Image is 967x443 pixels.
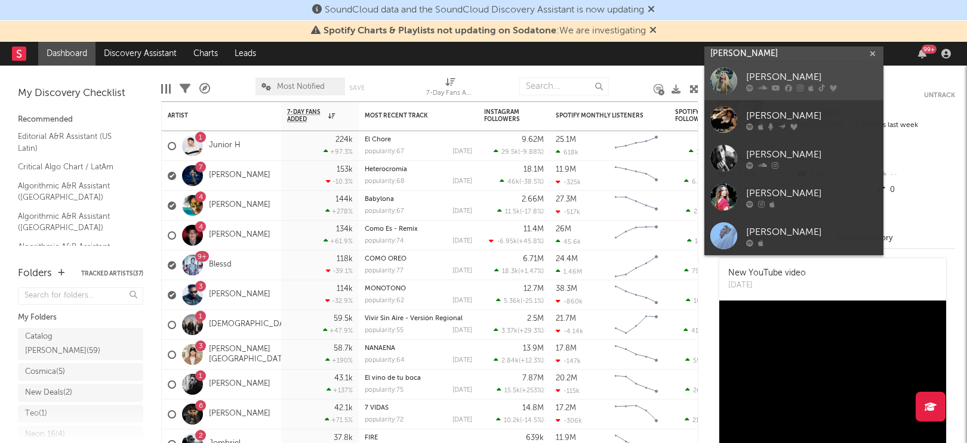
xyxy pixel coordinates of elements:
[452,238,472,244] div: [DATE]
[18,384,143,402] a: New Deals(2)
[489,237,544,245] div: ( )
[365,166,472,173] div: Heterocromía
[649,26,657,36] span: Dismiss
[452,298,472,304] div: [DATE]
[685,386,735,394] div: ( )
[325,357,353,364] div: +190 %
[609,399,663,429] svg: Chart title
[609,250,663,280] svg: Chart title
[325,5,644,15] span: SoundCloud data and the SoundCloud Discovery Assistant is now updating
[556,417,582,425] div: -306k
[18,160,131,174] a: Critical Algo Chart / LatAm
[18,287,143,305] input: Search for folders...
[686,297,735,305] div: ( )
[502,268,518,275] span: 18.3k
[96,42,185,66] a: Discovery Assistant
[609,370,663,399] svg: Chart title
[326,178,353,185] div: -10.3 %
[922,45,937,54] div: 99 +
[365,315,463,322] a: Vivir Sin Aire - Versión Regional
[609,131,663,161] svg: Chart title
[494,267,544,275] div: ( )
[704,47,883,61] input: Search for artists
[728,267,806,280] div: New YouTube video
[501,328,518,334] span: 3.37k
[556,327,583,335] div: -4.14k
[209,290,270,300] a: [PERSON_NAME]
[324,237,353,245] div: +61.9 %
[365,226,418,233] a: Como Es - Remix
[209,171,270,181] a: [PERSON_NAME]
[18,240,131,265] a: Algorithmic A&R Assistant ([GEOGRAPHIC_DATA])
[25,427,65,442] div: Neon 16 ( 4 )
[556,136,576,144] div: 25.1M
[609,280,663,310] svg: Chart title
[556,225,571,233] div: 26M
[365,327,404,334] div: popularity: 55
[323,327,353,334] div: +47.9 %
[365,357,405,364] div: popularity: 64
[18,311,143,325] div: My Folders
[497,207,544,215] div: ( )
[556,112,645,119] div: Spotify Monthly Listeners
[522,417,542,424] span: -14.5 %
[326,267,353,275] div: -39.1 %
[609,161,663,191] svg: Chart title
[686,207,735,215] div: ( )
[704,100,883,139] a: [PERSON_NAME]
[519,78,609,95] input: Search...
[18,363,143,381] a: Cosmica(5)
[365,405,389,411] a: 7 VIDAS
[497,386,544,394] div: ( )
[334,374,353,382] div: 43.1k
[452,357,472,364] div: [DATE]
[336,225,353,233] div: 134k
[18,86,143,101] div: My Discovery Checklist
[918,49,926,58] button: 99+
[277,83,325,91] span: Most Notified
[746,70,877,84] div: [PERSON_NAME]
[609,340,663,370] svg: Chart title
[556,404,576,412] div: 17.2M
[209,379,270,389] a: [PERSON_NAME]
[365,298,404,304] div: popularity: 62
[556,374,577,382] div: 20.2M
[334,345,353,352] div: 58.7k
[365,375,421,382] a: El vino de tu boca
[500,178,544,185] div: ( )
[324,26,646,36] span: : We are investigating
[18,130,131,154] a: Editorial A&R Assistant (US Latin)
[556,345,577,352] div: 17.8M
[519,238,542,245] span: +45.8 %
[556,298,583,305] div: -860k
[501,149,518,156] span: 29.5k
[523,225,544,233] div: 11.4M
[496,297,544,305] div: ( )
[704,178,883,216] a: [PERSON_NAME]
[609,221,663,250] svg: Chart title
[556,196,577,203] div: 27.3M
[365,112,454,119] div: Most Recent Track
[18,210,131,234] a: Algorithmic A&R Assistant ([GEOGRAPHIC_DATA])
[365,435,472,441] div: FIRE
[494,357,544,364] div: ( )
[337,166,353,174] div: 153k
[685,416,735,424] div: ( )
[287,109,325,123] span: 7-Day Fans Added
[689,148,735,156] div: ( )
[426,86,474,101] div: 7-Day Fans Added (7-Day Fans Added)
[728,280,806,292] div: [DATE]
[18,267,52,281] div: Folders
[523,285,544,293] div: 12.7M
[556,166,576,174] div: 11.9M
[365,315,472,322] div: Vivir Sin Aire - Versión Regional
[648,5,655,15] span: Dismiss
[521,358,542,364] span: +12.3 %
[523,255,544,263] div: 6.71M
[520,149,542,156] span: -9.88 %
[496,416,544,424] div: ( )
[18,179,131,204] a: Algorithmic A&R Assistant ([GEOGRAPHIC_DATA])
[209,200,270,210] a: [PERSON_NAME]
[365,178,405,185] div: popularity: 68
[334,315,353,323] div: 59.5k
